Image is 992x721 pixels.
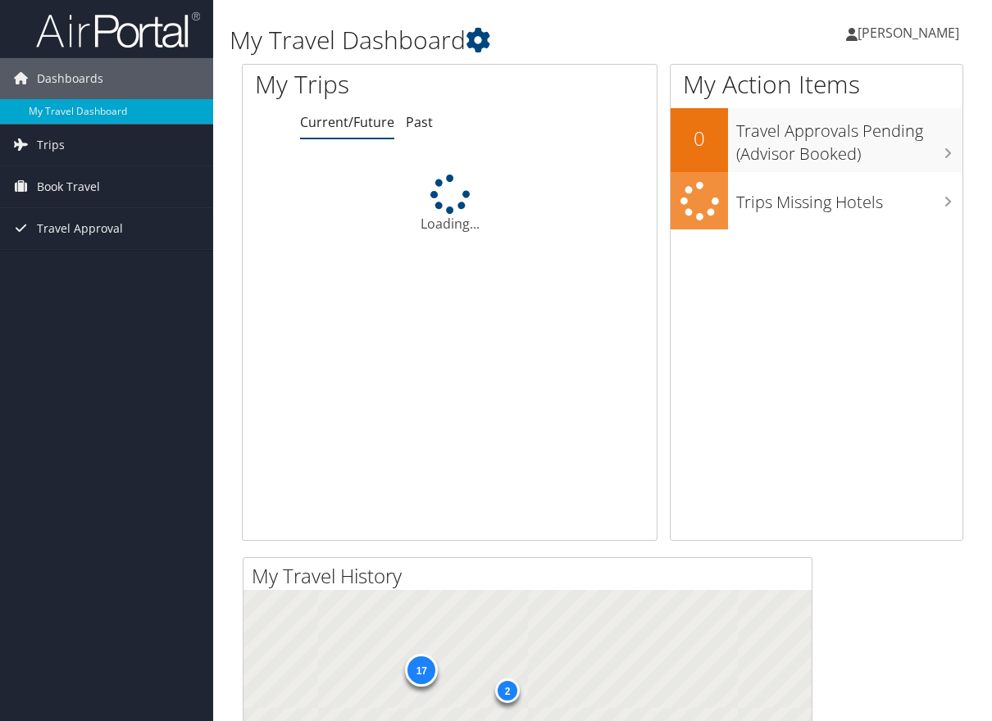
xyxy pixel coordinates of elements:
h3: Travel Approvals Pending (Advisor Booked) [736,111,962,166]
h2: My Travel History [252,562,812,590]
a: Current/Future [300,113,394,131]
img: airportal-logo.png [36,11,200,49]
h1: My Trips [255,67,472,102]
a: [PERSON_NAME] [846,8,976,57]
a: Past [406,113,433,131]
div: 17 [405,654,438,687]
span: Travel Approval [37,208,123,249]
h2: 0 [671,125,728,152]
a: Trips Missing Hotels [671,172,962,230]
span: Dashboards [37,58,103,99]
h1: My Travel Dashboard [230,23,727,57]
span: Book Travel [37,166,100,207]
div: Loading... [243,175,657,234]
a: 0Travel Approvals Pending (Advisor Booked) [671,108,962,171]
h3: Trips Missing Hotels [736,183,962,214]
div: 2 [495,678,520,703]
span: [PERSON_NAME] [858,24,959,42]
span: Trips [37,125,65,166]
h1: My Action Items [671,67,962,102]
